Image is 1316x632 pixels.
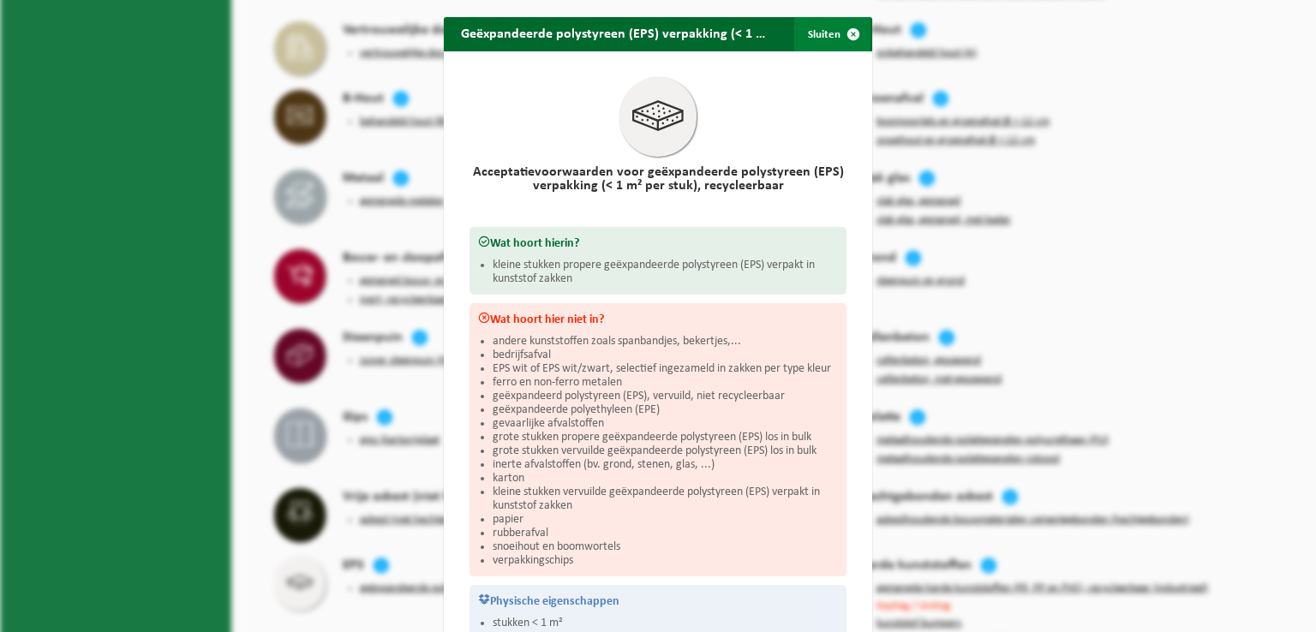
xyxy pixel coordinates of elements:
[493,554,838,568] li: verpakkingschips
[493,376,838,390] li: ferro en non-ferro metalen
[493,403,838,417] li: geëxpandeerde polyethyleen (EPE)
[444,17,791,50] h2: Geëxpandeerde polystyreen (EPS) verpakking (< 1 m² per stuk), recycleerbaar
[794,17,870,51] button: Sluiten
[493,335,838,349] li: andere kunststoffen zoals spanbandjes, bekertjes,...
[493,259,838,286] li: kleine stukken propere geëxpandeerde polystyreen (EPS) verpakt in kunststof zakken
[493,431,838,444] li: grote stukken propere geëxpandeerde polystyreen (EPS) los in bulk
[493,362,838,376] li: EPS wit of EPS wit/zwart, selectief ingezameld in zakken per type kleur
[478,236,838,250] h3: Wat hoort hierin?
[493,458,838,472] li: inerte afvalstoffen (bv. grond, stenen, glas, ...)
[493,617,838,630] li: stukken < 1 m²
[470,165,846,193] h2: Acceptatievoorwaarden voor geëxpandeerde polystyreen (EPS) verpakking (< 1 m² per stuk), recyclee...
[478,593,838,608] h3: Physische eigenschappen
[493,486,838,513] li: kleine stukken vervuilde geëxpandeerde polystyreen (EPS) verpakt in kunststof zakken
[493,513,838,527] li: papier
[493,417,838,431] li: gevaarlijke afvalstoffen
[493,472,838,486] li: karton
[493,349,838,362] li: bedrijfsafval
[478,312,838,326] h3: Wat hoort hier niet in?
[493,390,838,403] li: geëxpandeerd polystyreen (EPS), vervuild, niet recycleerbaar
[493,540,838,554] li: snoeihout en boomwortels
[493,527,838,540] li: rubberafval
[493,444,838,458] li: grote stukken vervuilde geëxpandeerde polystyreen (EPS) los in bulk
